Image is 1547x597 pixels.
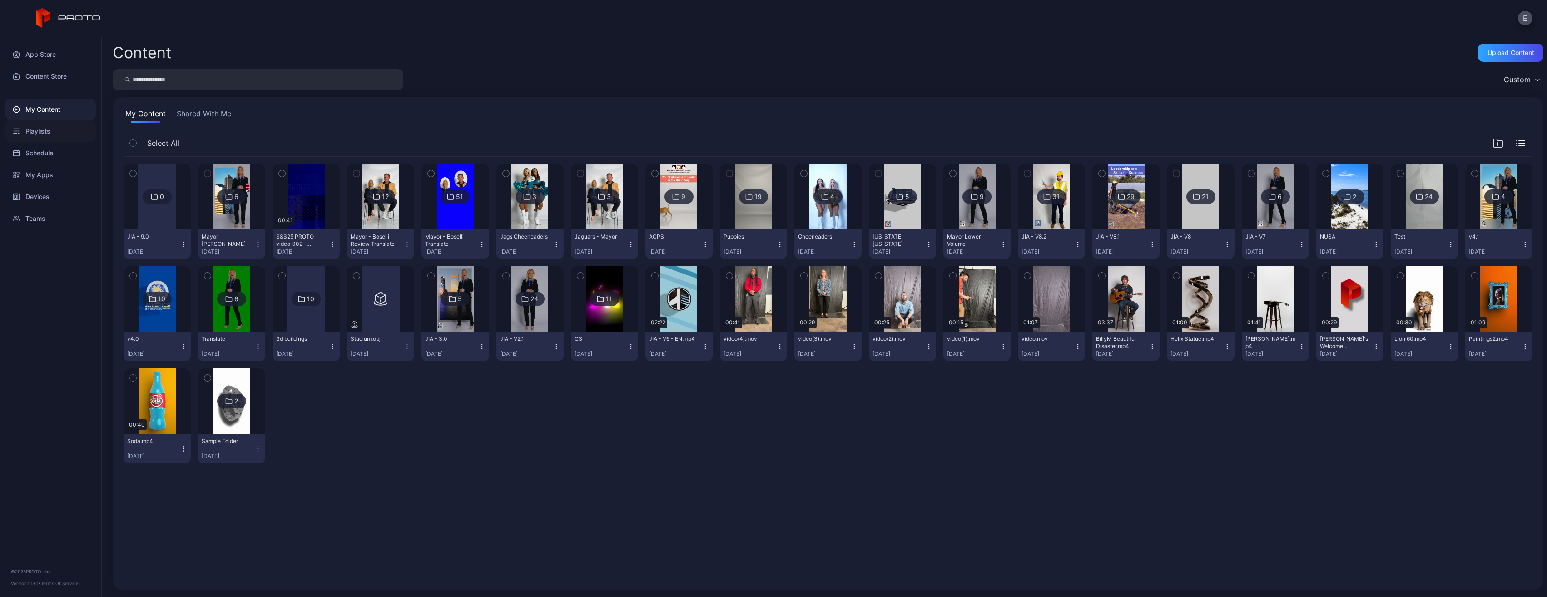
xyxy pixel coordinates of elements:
div: Mayor Lower Volume [947,233,997,248]
div: [DATE] [1170,248,1223,255]
a: Playlists [5,120,96,142]
div: 3 [607,193,611,201]
button: [PERSON_NAME].mp4[DATE] [1242,332,1309,361]
div: BillyM Beautiful Disaster.mp4 [1096,335,1146,350]
button: Jags Cheerleaders[DATE] [496,229,564,259]
span: Version 1.13.1 • [11,581,41,586]
div: JIA - V8.1 [1096,233,1146,240]
div: Content Store [5,65,96,87]
span: Select All [147,138,179,149]
div: Mayor Drone [202,233,252,248]
div: 2 [1353,193,1356,201]
div: video.mov [1021,335,1071,343]
div: [DATE] [425,248,478,255]
button: Sample Folder[DATE] [198,434,265,463]
div: [DATE] [873,350,925,358]
div: [DATE] [351,350,403,358]
button: Test[DATE] [1391,229,1458,259]
button: video(1).mov[DATE] [943,332,1011,361]
button: video(3).mov[DATE] [794,332,862,361]
div: [DATE] [1096,350,1149,358]
div: 11 [606,295,612,303]
div: JIA - V7 [1245,233,1295,240]
button: video(4).mov[DATE] [720,332,787,361]
div: 9 [980,193,984,201]
div: [DATE] [425,350,478,358]
a: Teams [5,208,96,229]
div: © 2025 PROTO, Inc. [11,568,90,575]
div: 12 [382,193,389,201]
div: [DATE] [947,248,1000,255]
div: [DATE] [127,248,180,255]
div: Jags Cheerleaders [500,233,550,240]
button: JIA - V8.2[DATE] [1018,229,1085,259]
button: [US_STATE] [US_STATE][DATE] [869,229,936,259]
div: [DATE] [1245,248,1298,255]
button: S&S25 PROTO video_002 - 4K.mp4[DATE] [273,229,340,259]
button: Cheerleaders[DATE] [794,229,862,259]
div: JIA - 3.0 [425,335,475,343]
div: video(4).mov [724,335,773,343]
a: Devices [5,186,96,208]
div: [DATE] [575,248,627,255]
button: Mayor Lower Volume[DATE] [943,229,1011,259]
button: JIA - V7[DATE] [1242,229,1309,259]
button: Translate[DATE] [198,332,265,361]
div: 4 [1501,193,1505,201]
div: [DATE] [500,350,553,358]
button: E [1518,11,1532,25]
div: App Store [5,44,96,65]
div: [DATE] [649,350,702,358]
div: [DATE] [351,248,403,255]
div: 6 [1278,193,1282,201]
a: My Content [5,99,96,120]
a: Terms Of Service [41,581,79,586]
div: [DATE] [276,248,329,255]
a: My Apps [5,164,96,186]
div: Translate [202,335,252,343]
div: 2 [234,397,238,405]
div: [DATE] [202,453,254,460]
div: [DATE] [127,453,180,460]
div: Content [113,45,171,60]
div: v4.0 [127,335,177,343]
button: Upload Content [1478,44,1543,62]
div: [DATE] [127,350,180,358]
div: BillyM Silhouette.mp4 [1245,335,1295,350]
button: Jaguars - Mayor[DATE] [571,229,638,259]
div: [DATE] [649,248,702,255]
div: 10 [307,295,314,303]
div: [DATE] [1394,248,1447,255]
div: [DATE] [1320,350,1373,358]
div: Helix Statue.mp4 [1170,335,1220,343]
button: NUSA[DATE] [1316,229,1383,259]
div: Mayor - Boselli Review Translate [351,233,401,248]
a: Schedule [5,142,96,164]
div: Lion 60.mp4 [1394,335,1444,343]
button: JIA - 3.0[DATE] [421,332,489,361]
div: 3d buildings [276,335,326,343]
div: 0 [160,193,164,201]
div: 31 [1052,193,1060,201]
div: 24 [1425,193,1433,201]
div: S&S25 PROTO video_002 - 4K.mp4 [276,233,326,248]
div: Custom [1504,75,1531,84]
div: [DATE] [1394,350,1447,358]
div: [DATE] [1469,350,1522,358]
div: [DATE] [1021,248,1074,255]
button: Helix Statue.mp4[DATE] [1167,332,1234,361]
button: JIA - V6 - EN.mp4[DATE] [645,332,713,361]
button: JIA - V2.1[DATE] [496,332,564,361]
button: JIA - 9.0[DATE] [124,229,191,259]
div: [DATE] [724,248,776,255]
div: [DATE] [1096,248,1149,255]
button: v4.0[DATE] [124,332,191,361]
div: 29 [1127,193,1135,201]
div: [DATE] [1170,350,1223,358]
div: CS [575,335,625,343]
div: Puppies [724,233,773,240]
button: [PERSON_NAME]'s Welcome Video.mp4[DATE] [1316,332,1383,361]
div: Soda.mp4 [127,438,177,445]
